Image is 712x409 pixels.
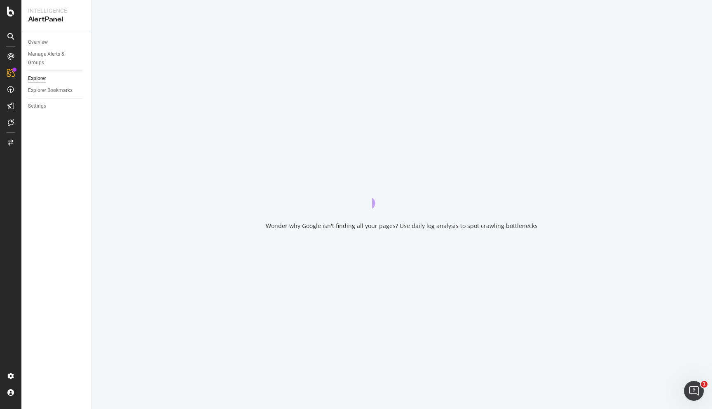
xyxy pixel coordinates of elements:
[28,50,85,67] a: Manage Alerts & Groups
[28,38,85,47] a: Overview
[372,179,431,209] div: animation
[266,222,538,230] div: Wonder why Google isn't finding all your pages? Use daily log analysis to spot crawling bottlenecks
[28,38,48,47] div: Overview
[28,74,85,83] a: Explorer
[28,7,84,15] div: Intelligence
[28,50,77,67] div: Manage Alerts & Groups
[28,102,46,110] div: Settings
[28,102,85,110] a: Settings
[28,86,85,95] a: Explorer Bookmarks
[28,15,84,24] div: AlertPanel
[684,381,704,401] iframe: Intercom live chat
[28,86,73,95] div: Explorer Bookmarks
[701,381,707,388] span: 1
[28,74,46,83] div: Explorer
